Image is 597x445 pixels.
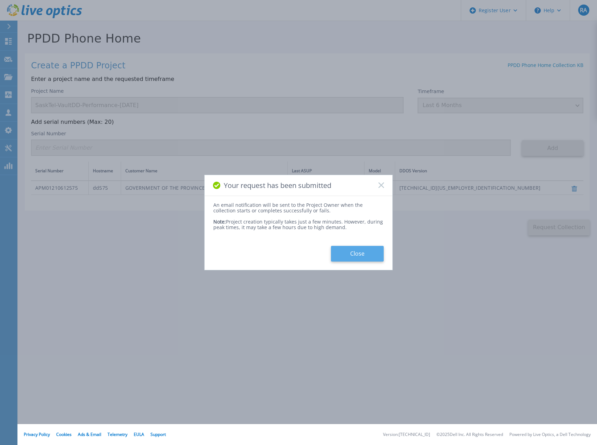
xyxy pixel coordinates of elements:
[436,432,503,437] li: © 2025 Dell Inc. All Rights Reserved
[331,246,384,262] button: Close
[213,218,226,225] span: Note:
[509,432,591,437] li: Powered by Live Optics, a Dell Technology
[213,202,384,213] div: An email notification will be sent to the Project Owner when the collection starts or completes s...
[224,181,331,189] span: Your request has been submitted
[150,431,166,437] a: Support
[383,432,430,437] li: Version: [TECHNICAL_ID]
[24,431,50,437] a: Privacy Policy
[56,431,72,437] a: Cookies
[108,431,127,437] a: Telemetry
[213,213,384,230] div: Project creation typically takes just a few minutes. However, during peak times, it may take a fe...
[78,431,101,437] a: Ads & Email
[134,431,144,437] a: EULA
